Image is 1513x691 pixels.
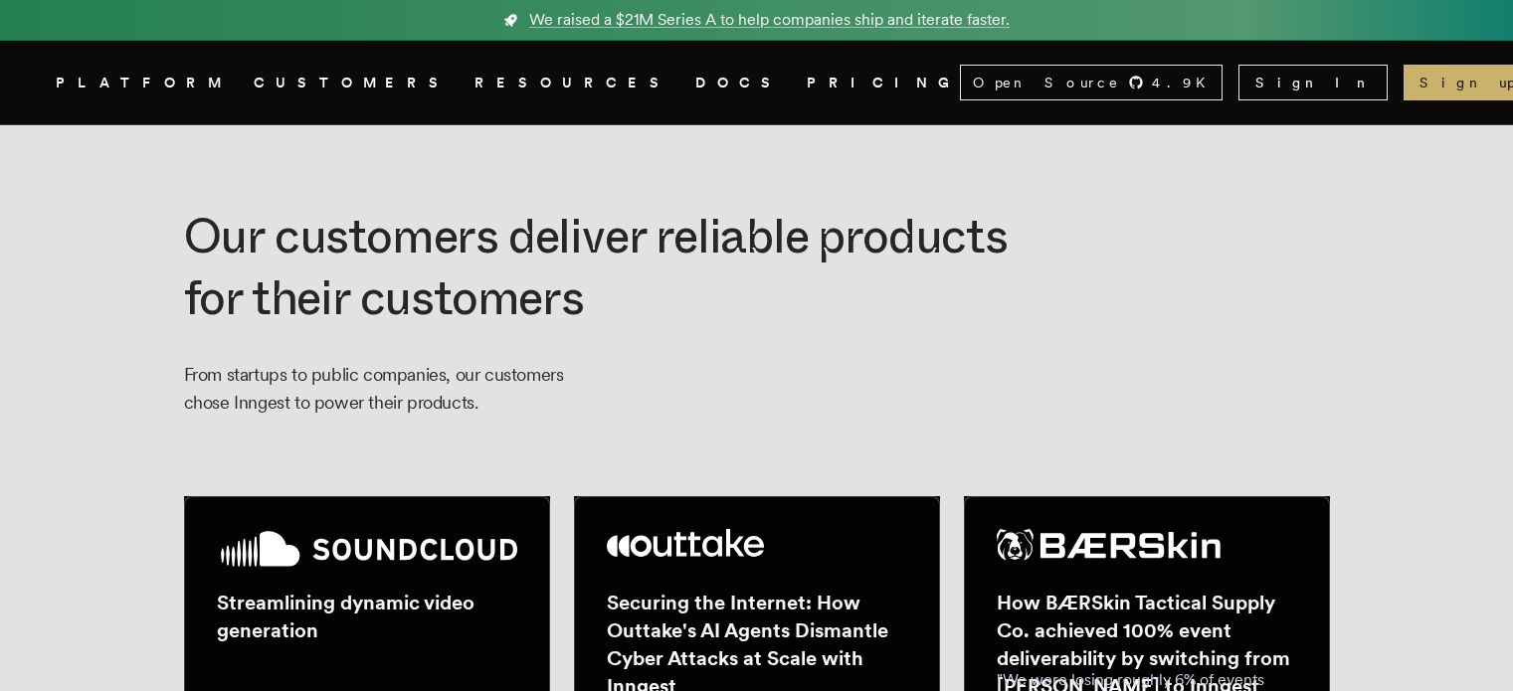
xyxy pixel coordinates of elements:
[184,205,1012,329] h1: Our customers
[217,529,517,569] img: SoundCloud
[184,207,1008,326] span: deliver reliable products for their customers
[695,71,783,95] a: DOCS
[56,71,230,95] button: PLATFORM
[254,71,451,95] a: CUSTOMERS
[607,529,765,557] img: Outtake
[474,71,671,95] button: RESOURCES
[184,361,566,417] p: From startups to public companies, our customers chose Inngest to power their products.
[217,589,517,644] h2: Streamlining dynamic video generation
[973,73,1120,92] span: Open Source
[529,8,1010,32] span: We raised a $21M Series A to help companies ship and iterate faster.
[997,529,1222,561] img: BÆRSkin Tactical Supply Co.
[1152,73,1218,92] span: 4.9 K
[807,71,960,95] a: PRICING
[1238,65,1388,100] a: Sign In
